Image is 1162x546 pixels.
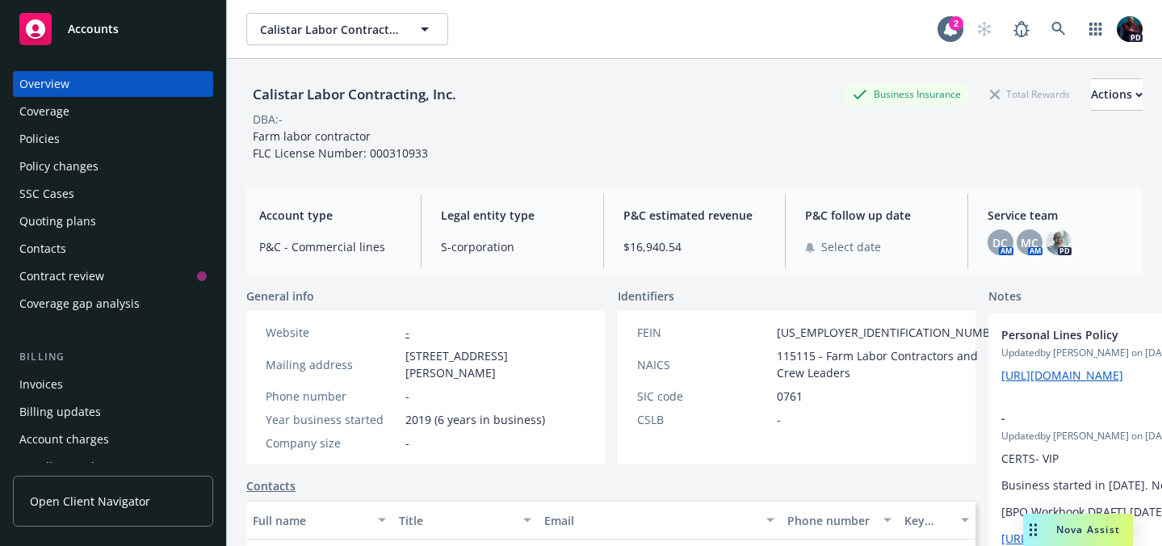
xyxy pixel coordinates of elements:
div: Billing updates [19,399,101,425]
div: Account charges [19,426,109,452]
a: Switch app [1080,13,1112,45]
button: Phone number [781,501,897,540]
div: CSLB [637,411,770,428]
div: Overview [19,71,69,97]
div: Title [399,512,514,529]
span: Open Client Navigator [30,493,150,510]
a: Report a Bug [1005,13,1038,45]
span: Legal entity type [441,207,583,224]
div: 2 [949,16,963,31]
div: Coverage [19,99,69,124]
div: Business Insurance [845,84,969,104]
a: SSC Cases [13,181,213,207]
div: Full name [253,512,368,529]
a: Contacts [13,236,213,262]
div: FEIN [637,324,770,341]
button: Nova Assist [1023,514,1133,546]
button: Key contact [898,501,975,540]
img: photo [1046,229,1072,255]
a: Policy changes [13,153,213,179]
a: Contacts [246,477,296,494]
span: 2019 (6 years in business) [405,411,545,428]
span: Account type [259,207,401,224]
span: $16,940.54 [623,238,766,255]
div: Actions [1091,79,1143,110]
img: photo [1117,16,1143,42]
div: Drag to move [1023,514,1043,546]
button: Email [538,501,781,540]
a: Quoting plans [13,208,213,234]
span: P&C estimated revenue [623,207,766,224]
span: MC [1021,234,1038,251]
div: Invoices [19,372,63,397]
a: [URL][DOMAIN_NAME] [1001,531,1123,546]
span: - [405,388,409,405]
span: Identifiers [618,288,674,304]
span: P&C - Commercial lines [259,238,401,255]
a: Billing updates [13,399,213,425]
a: Coverage [13,99,213,124]
div: Coverage gap analysis [19,291,140,317]
div: Quoting plans [19,208,96,234]
a: Installment plans [13,454,213,480]
span: Nova Assist [1056,523,1120,536]
div: Phone number [787,512,873,529]
span: Service team [988,207,1130,224]
div: Policies [19,126,60,152]
span: - [405,435,409,451]
span: Notes [988,288,1021,307]
div: NAICS [637,356,770,373]
div: Installment plans [19,454,114,480]
div: Calistar Labor Contracting, Inc. [246,84,463,105]
div: Contract review [19,263,104,289]
div: Total Rewards [982,84,1078,104]
button: Full name [246,501,392,540]
span: [STREET_ADDRESS][PERSON_NAME] [405,347,585,381]
span: Accounts [68,23,119,36]
span: P&C follow up date [805,207,947,224]
a: Policies [13,126,213,152]
span: DC [992,234,1008,251]
div: SIC code [637,388,770,405]
div: Billing [13,349,213,365]
a: Account charges [13,426,213,452]
div: Email [544,512,757,529]
span: S-corporation [441,238,583,255]
span: Farm labor contractor FLC License Number: 000310933 [253,128,428,161]
div: Policy changes [19,153,99,179]
span: General info [246,288,314,304]
div: Contacts [19,236,66,262]
span: Select date [821,238,881,255]
div: Website [266,324,399,341]
div: Mailing address [266,356,399,373]
a: Contract review [13,263,213,289]
div: Key contact [904,512,951,529]
button: Actions [1091,78,1143,111]
div: Phone number [266,388,399,405]
a: Overview [13,71,213,97]
div: SSC Cases [19,181,74,207]
a: - [405,325,409,340]
a: Invoices [13,372,213,397]
div: DBA: - [253,111,283,128]
span: 0761 [777,388,803,405]
span: Calistar Labor Contracting, Inc. [260,21,400,38]
a: Coverage gap analysis [13,291,213,317]
a: Start snowing [968,13,1000,45]
div: Year business started [266,411,399,428]
span: - [777,411,781,428]
a: Search [1042,13,1075,45]
button: Calistar Labor Contracting, Inc. [246,13,448,45]
div: Company size [266,435,399,451]
span: 115115 - Farm Labor Contractors and Crew Leaders [777,347,1008,381]
span: [US_EMPLOYER_IDENTIFICATION_NUMBER] [777,324,1008,341]
a: [URL][DOMAIN_NAME] [1001,367,1123,383]
button: Title [392,501,539,540]
a: Accounts [13,6,213,52]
